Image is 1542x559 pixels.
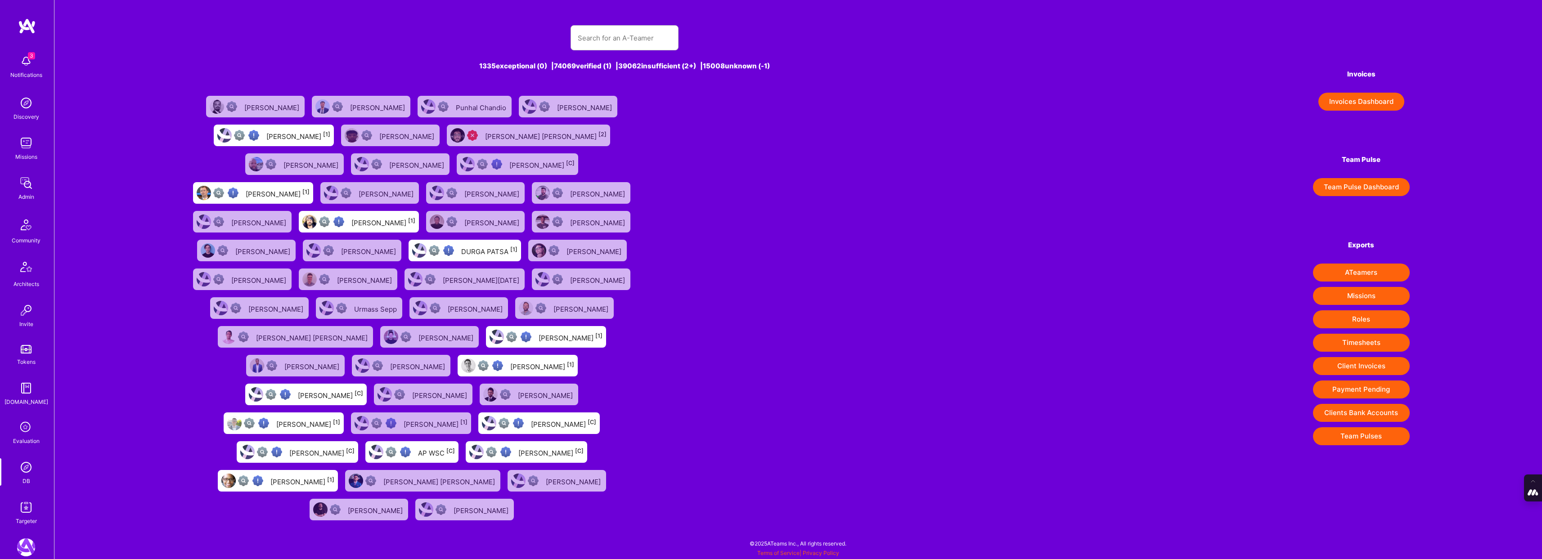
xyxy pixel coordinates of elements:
[17,379,35,397] img: guide book
[333,419,340,425] sup: [1]
[400,447,411,457] img: High Potential User
[446,447,455,454] sup: [C]
[443,121,614,150] a: User AvatarUnqualified[PERSON_NAME] [PERSON_NAME][2]
[1318,93,1404,111] button: Invoices Dashboard
[500,447,511,457] img: High Potential User
[337,121,443,150] a: User AvatarNot Scrubbed[PERSON_NAME]
[421,99,436,114] img: User Avatar
[355,358,370,373] img: User Avatar
[240,445,255,459] img: User Avatar
[242,380,370,409] a: User AvatarNot fully vettedHigh Potential User[PERSON_NAME][C]
[17,498,35,516] img: Skill Targeter
[337,273,394,285] div: [PERSON_NAME]
[535,272,550,286] img: User Avatar
[249,387,263,402] img: User Avatar
[557,101,614,112] div: [PERSON_NAME]
[429,245,440,256] img: Not fully vetted
[302,188,310,195] sup: [1]
[371,159,382,170] img: Not Scrubbed
[228,188,238,198] img: High Potential User
[460,419,468,425] sup: [1]
[404,417,468,429] div: [PERSON_NAME]
[1313,287,1410,305] button: Missions
[539,101,550,112] img: Not Scrubbed
[499,418,509,429] img: Not fully vetted
[469,445,484,459] img: User Avatar
[552,274,563,285] img: Not Scrubbed
[412,495,517,524] a: User AvatarNot Scrubbed[PERSON_NAME]
[238,331,249,342] img: Not Scrubbed
[15,152,37,161] div: Missions
[365,475,376,486] img: Not Scrubbed
[19,319,33,329] div: Invite
[214,301,228,315] img: User Avatar
[462,438,591,466] a: User AvatarNot fully vettedHigh Potential User[PERSON_NAME][C]
[513,418,524,429] img: High Potential User
[454,351,581,380] a: User AvatarNot fully vettedHigh Potential User[PERSON_NAME][1]
[17,458,35,476] img: Admin Search
[265,389,276,400] img: Not fully vetted
[1313,178,1410,196] button: Team Pulse Dashboard
[349,474,363,488] img: User Avatar
[370,380,476,409] a: User AvatarNot Scrubbed[PERSON_NAME]
[371,418,382,429] img: Not fully vetted
[323,245,334,256] img: Not Scrubbed
[197,215,211,229] img: User Avatar
[280,389,291,400] img: High Potential User
[359,187,415,199] div: [PERSON_NAME]
[483,387,498,402] img: User Avatar
[319,216,330,227] img: Not fully vetted
[443,273,521,285] div: [PERSON_NAME][DATE]
[189,207,295,236] a: User AvatarNot Scrubbed[PERSON_NAME]
[248,302,305,314] div: [PERSON_NAME]
[332,101,343,112] img: Not Scrubbed
[552,216,563,227] img: Not Scrubbed
[528,207,634,236] a: User AvatarNot Scrubbed[PERSON_NAME]
[351,216,415,228] div: [PERSON_NAME]
[284,360,341,371] div: [PERSON_NAME]
[414,92,515,121] a: User AvatarNot ScrubbedPunhal Chandio
[187,61,1062,71] div: 1335 exceptional (0) | 74069 verified (1) | 39062 insufficient (2+) | 15008 unknown (-1)
[298,389,363,400] div: [PERSON_NAME]
[312,294,406,322] a: User AvatarNot ScrubbedUrmass Sepp
[384,330,398,344] img: User Avatar
[510,360,574,371] div: [PERSON_NAME]
[405,236,525,265] a: User AvatarNot fully vettedHigh Potential UserDURGA PATSA[1]
[221,474,236,488] img: User Avatar
[319,301,334,315] img: User Avatar
[12,236,40,245] div: Community
[446,216,457,227] img: Not Scrubbed
[518,389,575,400] div: [PERSON_NAME]
[406,294,512,322] a: User AvatarNot Scrubbed[PERSON_NAME]
[512,294,617,322] a: User AvatarNot Scrubbed[PERSON_NAME]
[1313,93,1410,111] a: Invoices Dashboard
[535,186,550,200] img: User Avatar
[535,303,546,313] img: Not Scrubbed
[1313,380,1410,398] button: Payment Pending
[401,265,528,294] a: User AvatarNot Scrubbed[PERSON_NAME][DATE]
[16,516,37,526] div: Targeter
[464,216,521,228] div: [PERSON_NAME]
[383,475,497,487] div: [PERSON_NAME] [PERSON_NAME]
[315,99,330,114] img: User Avatar
[757,550,800,556] a: Terms of Service
[361,130,372,141] img: Not Scrubbed
[400,331,411,342] img: Not Scrubbed
[230,303,241,313] img: Not Scrubbed
[238,475,249,486] img: Not fully vetted
[302,215,317,229] img: User Avatar
[570,273,627,285] div: [PERSON_NAME]
[419,502,433,517] img: User Avatar
[570,187,627,199] div: [PERSON_NAME]
[244,418,255,429] img: Not fully vetted
[348,504,405,515] div: [PERSON_NAME]
[17,538,35,556] img: A.Team: Leading A.Team's Marketing & DemandGen
[509,158,575,170] div: [PERSON_NAME]
[231,216,288,228] div: [PERSON_NAME]
[1313,70,1410,78] h4: Invoices
[355,157,369,171] img: User Avatar
[317,179,423,207] a: User AvatarNot Scrubbed[PERSON_NAME]
[446,188,457,198] img: Not Scrubbed
[553,302,610,314] div: [PERSON_NAME]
